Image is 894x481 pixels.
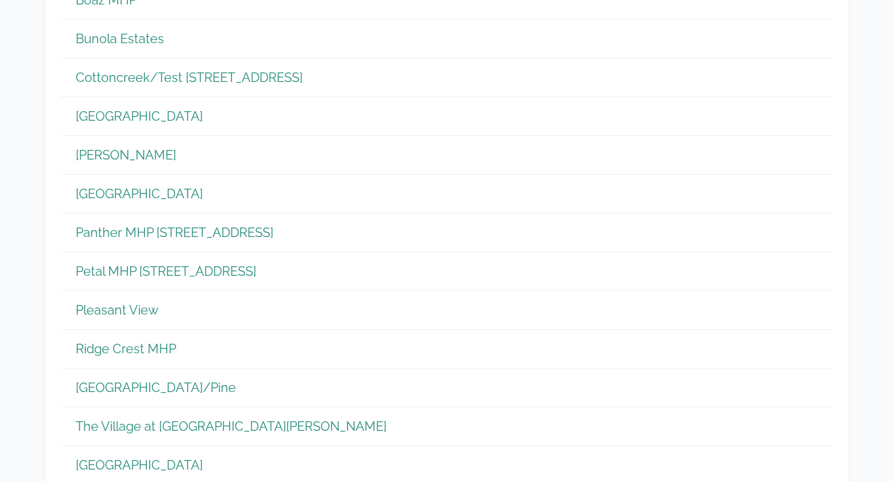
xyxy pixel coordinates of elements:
a: [GEOGRAPHIC_DATA] [76,185,203,203]
a: [PERSON_NAME] [76,146,176,164]
a: [GEOGRAPHIC_DATA]/Pine [76,379,236,396]
a: Pleasant View [76,301,158,319]
a: Petal MHP [STREET_ADDRESS] [76,262,256,280]
a: Ridge Crest MHP [76,340,176,358]
a: Cottoncreek/Test [STREET_ADDRESS] [76,69,303,86]
a: Bunola Estates [76,30,164,48]
a: [GEOGRAPHIC_DATA] [76,456,203,474]
a: Panther MHP [STREET_ADDRESS] [76,224,273,241]
a: [GEOGRAPHIC_DATA] [76,107,203,125]
a: The Village at [GEOGRAPHIC_DATA][PERSON_NAME] [76,417,387,435]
